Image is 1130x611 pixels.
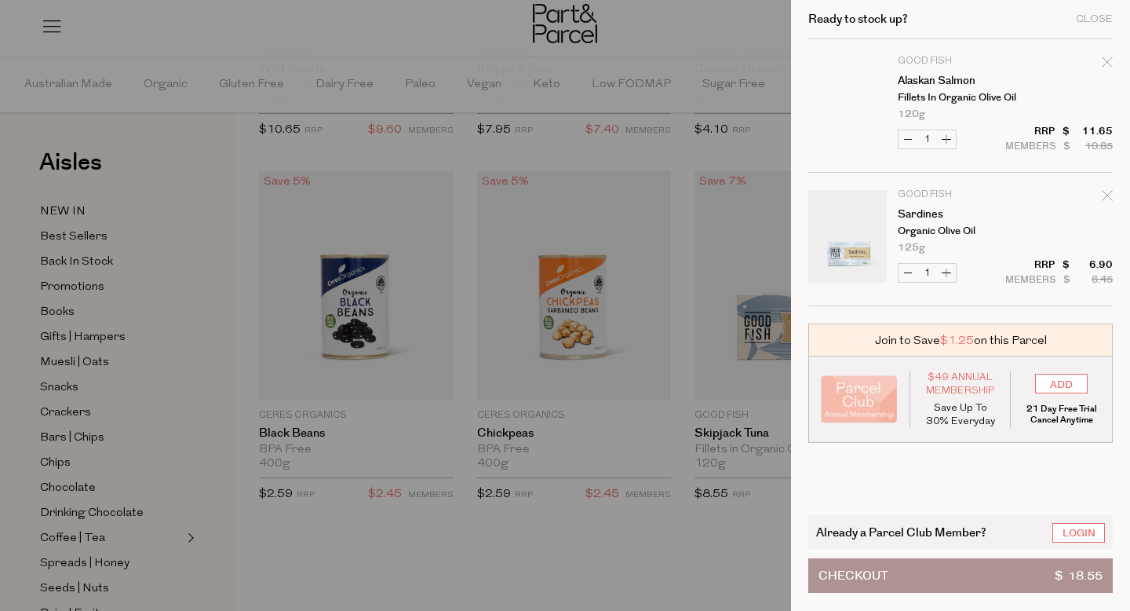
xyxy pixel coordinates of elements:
[818,559,888,592] span: Checkout
[1022,404,1100,426] p: 21 Day Free Trial Cancel Anytime
[898,226,1019,236] p: Organic Olive Oil
[808,13,908,25] h2: Ready to stock up?
[1102,188,1113,209] div: Remove Sardines
[898,93,1019,103] p: Fillets in Organic Olive Oil
[898,190,1019,199] p: Good Fish
[898,243,925,253] span: 125g
[898,109,925,119] span: 120g
[940,332,974,349] span: $1.25
[1035,374,1088,393] input: ADD
[1055,559,1103,592] span: $ 18.55
[917,130,937,148] input: QTY Alaskan Salmon
[1076,14,1113,24] div: Close
[1102,54,1113,75] div: Remove Alaskan Salmon
[1052,523,1105,543] a: Login
[922,401,999,428] p: Save Up To 30% Everyday
[917,264,937,282] input: QTY Sardines
[898,57,1019,66] p: Good Fish
[816,523,986,541] span: Already a Parcel Club Member?
[898,209,1019,220] a: Sardines
[898,75,1019,86] a: Alaskan Salmon
[922,371,999,397] span: $49 Annual Membership
[808,324,1113,357] div: Join to Save on this Parcel
[808,558,1113,593] button: Checkout$ 18.55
